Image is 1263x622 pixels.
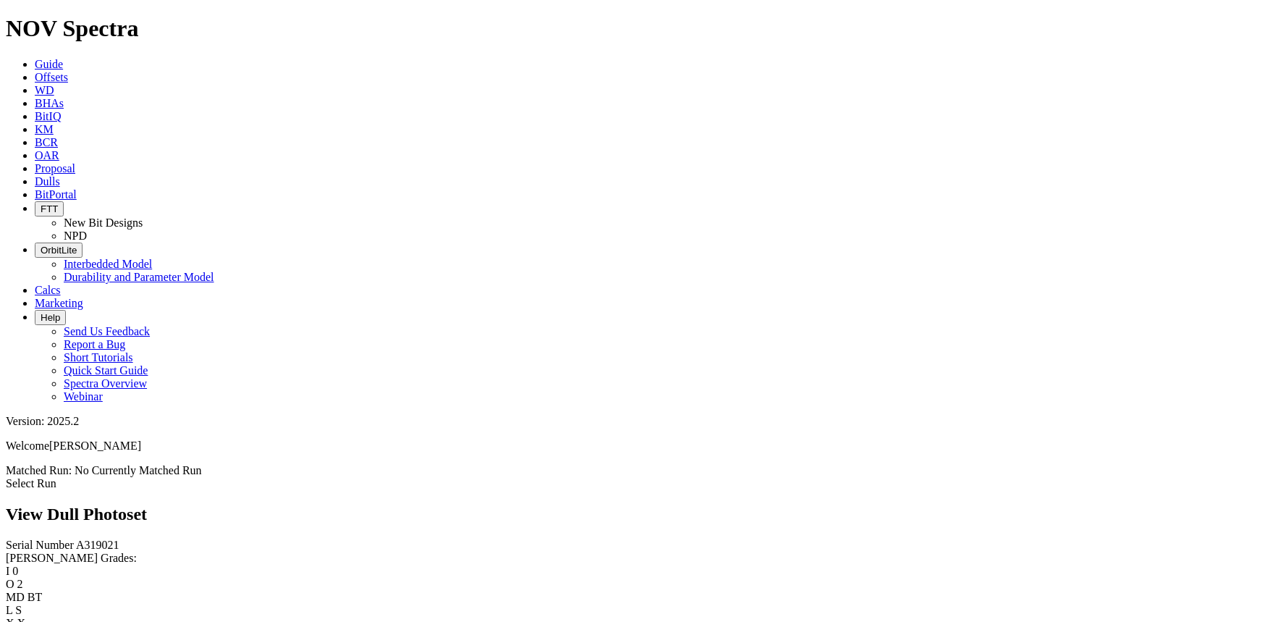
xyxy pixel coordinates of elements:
[35,188,77,201] a: BitPortal
[64,351,133,363] a: Short Tutorials
[35,149,59,161] a: OAR
[6,578,14,590] label: O
[64,230,87,242] a: NPD
[35,297,83,309] a: Marketing
[12,565,18,577] span: 0
[35,123,54,135] a: KM
[6,552,1257,565] div: [PERSON_NAME] Grades:
[35,310,66,325] button: Help
[6,477,56,489] a: Select Run
[6,505,1257,524] h2: View Dull Photoset
[64,364,148,377] a: Quick Start Guide
[17,578,23,590] span: 2
[64,390,103,403] a: Webinar
[76,539,119,551] span: A319021
[64,258,152,270] a: Interbedded Model
[64,325,150,337] a: Send Us Feedback
[35,243,83,258] button: OrbitLite
[35,110,61,122] a: BitIQ
[35,58,63,70] a: Guide
[6,440,1257,453] p: Welcome
[35,136,58,148] a: BCR
[35,175,60,188] a: Dulls
[49,440,141,452] span: [PERSON_NAME]
[6,464,72,476] span: Matched Run:
[64,338,125,350] a: Report a Bug
[15,604,22,616] span: S
[41,312,60,323] span: Help
[6,565,9,577] label: I
[64,377,147,390] a: Spectra Overview
[28,591,42,603] span: BT
[41,245,77,256] span: OrbitLite
[6,415,1257,428] div: Version: 2025.2
[6,15,1257,42] h1: NOV Spectra
[35,201,64,217] button: FTT
[75,464,202,476] span: No Currently Matched Run
[35,84,54,96] a: WD
[35,284,61,296] a: Calcs
[6,604,12,616] label: L
[35,162,75,175] a: Proposal
[6,591,25,603] label: MD
[64,271,214,283] a: Durability and Parameter Model
[35,97,64,109] a: BHAs
[64,217,143,229] a: New Bit Designs
[35,71,68,83] a: Offsets
[6,539,74,551] label: Serial Number
[41,203,58,214] span: FTT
